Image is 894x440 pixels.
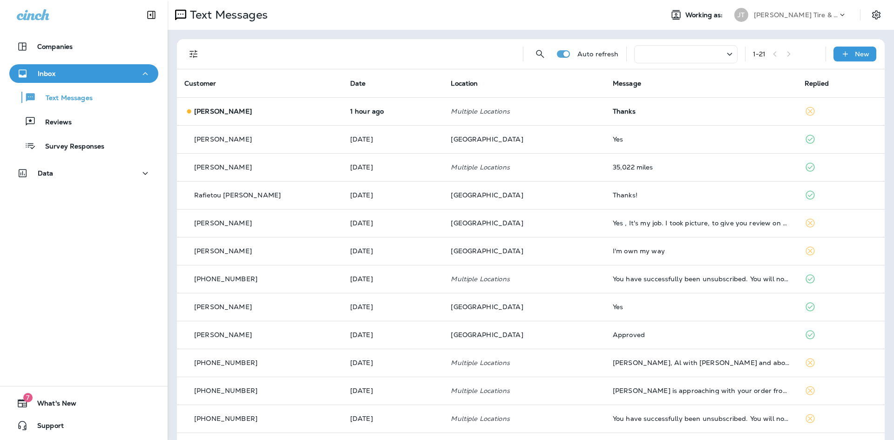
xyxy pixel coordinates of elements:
button: Filters [184,45,203,63]
p: Multiple Locations [451,415,597,422]
span: Support [28,422,64,433]
button: Inbox [9,64,158,83]
p: [PERSON_NAME] [194,163,252,171]
p: Multiple Locations [451,108,597,115]
p: Aug 8, 2025 08:31 AM [350,387,436,394]
div: You have successfully been unsubscribed. You will not receive any more messages from this number.... [613,415,790,422]
span: [GEOGRAPHIC_DATA] [451,331,523,339]
p: [PHONE_NUMBER] [194,387,257,394]
span: Working as: [685,11,725,19]
span: What's New [28,399,76,411]
div: Thanks [613,108,790,115]
button: Support [9,416,158,435]
p: Aug 18, 2025 03:12 PM [350,247,436,255]
div: Thanks! [613,191,790,199]
button: Collapse Sidebar [138,6,164,24]
div: Yes [613,303,790,311]
p: Reviews [36,118,72,127]
p: New [855,50,869,58]
p: Multiple Locations [451,275,597,283]
p: [PERSON_NAME] [194,108,252,115]
p: Multiple Locations [451,359,597,366]
p: Aug 18, 2025 03:58 PM [350,219,436,227]
button: Text Messages [9,88,158,107]
p: [PHONE_NUMBER] [194,415,257,422]
span: Location [451,79,478,88]
button: Survey Responses [9,136,158,156]
p: Aug 13, 2025 01:16 PM [350,331,436,338]
div: Yes [613,135,790,143]
div: 35,022 miles [613,163,790,171]
p: [PHONE_NUMBER] [194,359,257,366]
p: Aug 25, 2025 09:53 AM [350,108,436,115]
span: [GEOGRAPHIC_DATA] [451,191,523,199]
p: Data [38,169,54,177]
p: Auto refresh [577,50,619,58]
p: Survey Responses [36,142,104,151]
button: Reviews [9,112,158,131]
p: [PHONE_NUMBER] [194,275,257,283]
div: You have successfully been unsubscribed. You will not receive any more messages from this number.... [613,275,790,283]
p: [PERSON_NAME] [194,331,252,338]
button: Search Messages [531,45,549,63]
span: [GEOGRAPHIC_DATA] [451,135,523,143]
p: Aug 11, 2025 08:22 AM [350,359,436,366]
span: Date [350,79,366,88]
button: 7What's New [9,394,158,413]
p: Text Messages [186,8,268,22]
div: Yes , It's my job. I took picture, to give you review on google [613,219,790,227]
span: 7 [23,393,33,402]
button: Data [9,164,158,183]
p: Aug 15, 2025 11:53 AM [350,303,436,311]
div: Joe, Al with SnapOn and about keying your boxes, just give me the number of a key that works in a... [613,359,790,366]
p: Aug 15, 2025 03:25 PM [350,275,436,283]
p: [PERSON_NAME] [194,219,252,227]
p: Aug 22, 2025 11:31 AM [350,163,436,171]
p: Text Messages [36,94,93,103]
span: [GEOGRAPHIC_DATA] [451,219,523,227]
p: Multiple Locations [451,163,597,171]
span: [GEOGRAPHIC_DATA] [451,247,523,255]
p: Inbox [38,70,55,77]
div: Diego is approaching with your order from 1-800 Radiator. Your Dasher will hand the order to you. [613,387,790,394]
p: Companies [37,43,73,50]
div: Approved [613,331,790,338]
button: Settings [868,7,885,23]
p: Aug 20, 2025 11:00 AM [350,191,436,199]
span: Replied [805,79,829,88]
span: Customer [184,79,216,88]
p: Aug 4, 2025 01:32 PM [350,415,436,422]
p: Rafietou [PERSON_NAME] [194,191,281,199]
div: JT [734,8,748,22]
span: [GEOGRAPHIC_DATA] [451,303,523,311]
button: Companies [9,37,158,56]
p: [PERSON_NAME] Tire & Auto [754,11,838,19]
p: [PERSON_NAME] [194,135,252,143]
div: I'm own my way [613,247,790,255]
p: Multiple Locations [451,387,597,394]
p: [PERSON_NAME] [194,247,252,255]
span: Message [613,79,641,88]
div: 1 - 21 [753,50,766,58]
p: Aug 24, 2025 09:14 AM [350,135,436,143]
p: [PERSON_NAME] [194,303,252,311]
